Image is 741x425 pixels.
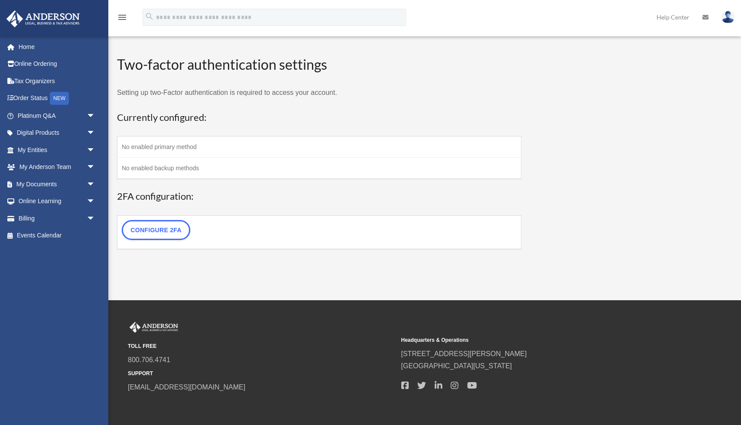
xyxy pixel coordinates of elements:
p: Setting up two-Factor authentication is required to access your account. [117,87,521,99]
a: Digital Productsarrow_drop_down [6,124,108,142]
a: Platinum Q&Aarrow_drop_down [6,107,108,124]
small: Headquarters & Operations [401,336,669,345]
a: [STREET_ADDRESS][PERSON_NAME] [401,350,527,357]
span: arrow_drop_down [87,210,104,227]
td: No enabled primary method [117,136,521,158]
td: No enabled backup methods [117,158,521,179]
span: arrow_drop_down [87,107,104,125]
a: [EMAIL_ADDRESS][DOMAIN_NAME] [128,383,245,391]
i: menu [117,12,127,23]
span: arrow_drop_down [87,141,104,159]
a: Order StatusNEW [6,90,108,107]
img: Anderson Advisors Platinum Portal [128,322,180,333]
h3: Currently configured: [117,111,521,124]
h2: Two-factor authentication settings [117,55,521,75]
a: 800.706.4741 [128,356,170,363]
div: NEW [50,92,69,105]
a: My Entitiesarrow_drop_down [6,141,108,159]
a: Tax Organizers [6,72,108,90]
span: arrow_drop_down [87,124,104,142]
img: Anderson Advisors Platinum Portal [4,10,82,27]
a: Billingarrow_drop_down [6,210,108,227]
i: search [145,12,154,21]
a: My Anderson Teamarrow_drop_down [6,159,108,176]
a: Events Calendar [6,227,108,244]
span: arrow_drop_down [87,175,104,193]
a: My Documentsarrow_drop_down [6,175,108,193]
small: TOLL FREE [128,342,395,351]
a: Online Learningarrow_drop_down [6,193,108,210]
a: menu [117,15,127,23]
h3: 2FA configuration: [117,190,521,203]
small: SUPPORT [128,369,395,378]
a: Home [6,38,108,55]
a: Configure 2FA [122,220,190,240]
img: User Pic [721,11,734,23]
a: Online Ordering [6,55,108,73]
span: arrow_drop_down [87,159,104,176]
a: [GEOGRAPHIC_DATA][US_STATE] [401,362,512,370]
span: arrow_drop_down [87,193,104,211]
